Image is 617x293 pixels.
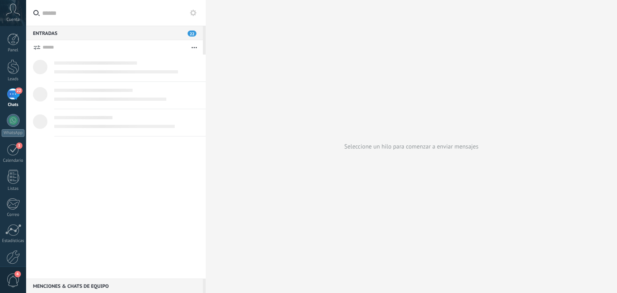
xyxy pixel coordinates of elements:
[2,238,25,244] div: Estadísticas
[2,186,25,191] div: Listas
[15,87,22,94] span: 22
[2,102,25,108] div: Chats
[26,279,203,293] div: Menciones & Chats de equipo
[2,212,25,218] div: Correo
[26,26,203,40] div: Entradas
[2,48,25,53] div: Panel
[2,77,25,82] div: Leads
[2,129,25,137] div: WhatsApp
[14,271,21,277] span: 4
[16,142,22,149] span: 3
[2,158,25,163] div: Calendario
[188,31,196,37] span: 22
[6,17,20,22] span: Cuenta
